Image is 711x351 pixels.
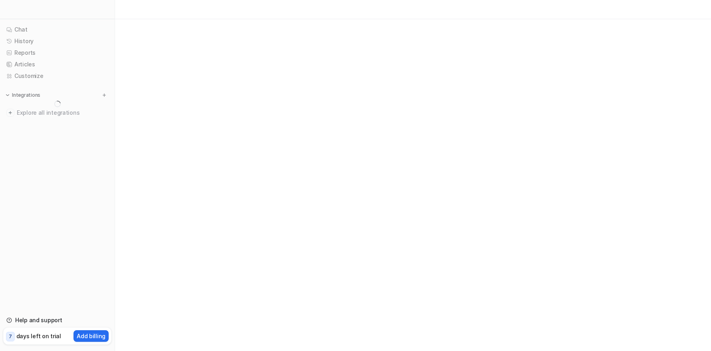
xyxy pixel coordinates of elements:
img: explore all integrations [6,109,14,117]
p: Integrations [12,92,40,98]
button: Add billing [73,330,109,342]
button: Integrations [3,91,43,99]
p: Add billing [77,332,105,340]
a: Customize [3,70,111,82]
a: Help and support [3,315,111,326]
a: Articles [3,59,111,70]
a: History [3,36,111,47]
p: 7 [9,333,12,340]
a: Reports [3,47,111,58]
a: Chat [3,24,111,35]
img: menu_add.svg [101,92,107,98]
a: Explore all integrations [3,107,111,118]
img: expand menu [5,92,10,98]
p: days left on trial [16,332,61,340]
span: Explore all integrations [17,106,108,119]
